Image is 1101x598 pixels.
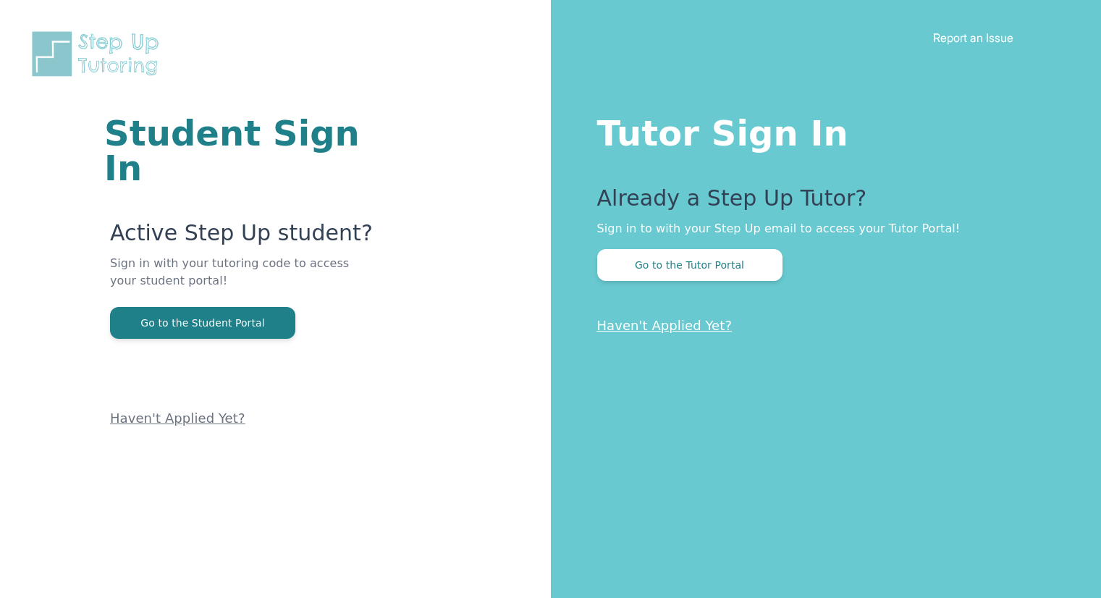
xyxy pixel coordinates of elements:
a: Go to the Tutor Portal [597,258,782,271]
a: Haven't Applied Yet? [597,318,733,333]
p: Sign in with your tutoring code to access your student portal! [110,255,377,307]
p: Already a Step Up Tutor? [597,185,1044,220]
h1: Student Sign In [104,116,377,185]
button: Go to the Student Portal [110,307,295,339]
p: Sign in to with your Step Up email to access your Tutor Portal! [597,220,1044,237]
a: Go to the Student Portal [110,316,295,329]
button: Go to the Tutor Portal [597,249,782,281]
a: Report an Issue [933,30,1013,45]
img: Step Up Tutoring horizontal logo [29,29,168,79]
p: Active Step Up student? [110,220,377,255]
a: Haven't Applied Yet? [110,410,245,426]
h1: Tutor Sign In [597,110,1044,151]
